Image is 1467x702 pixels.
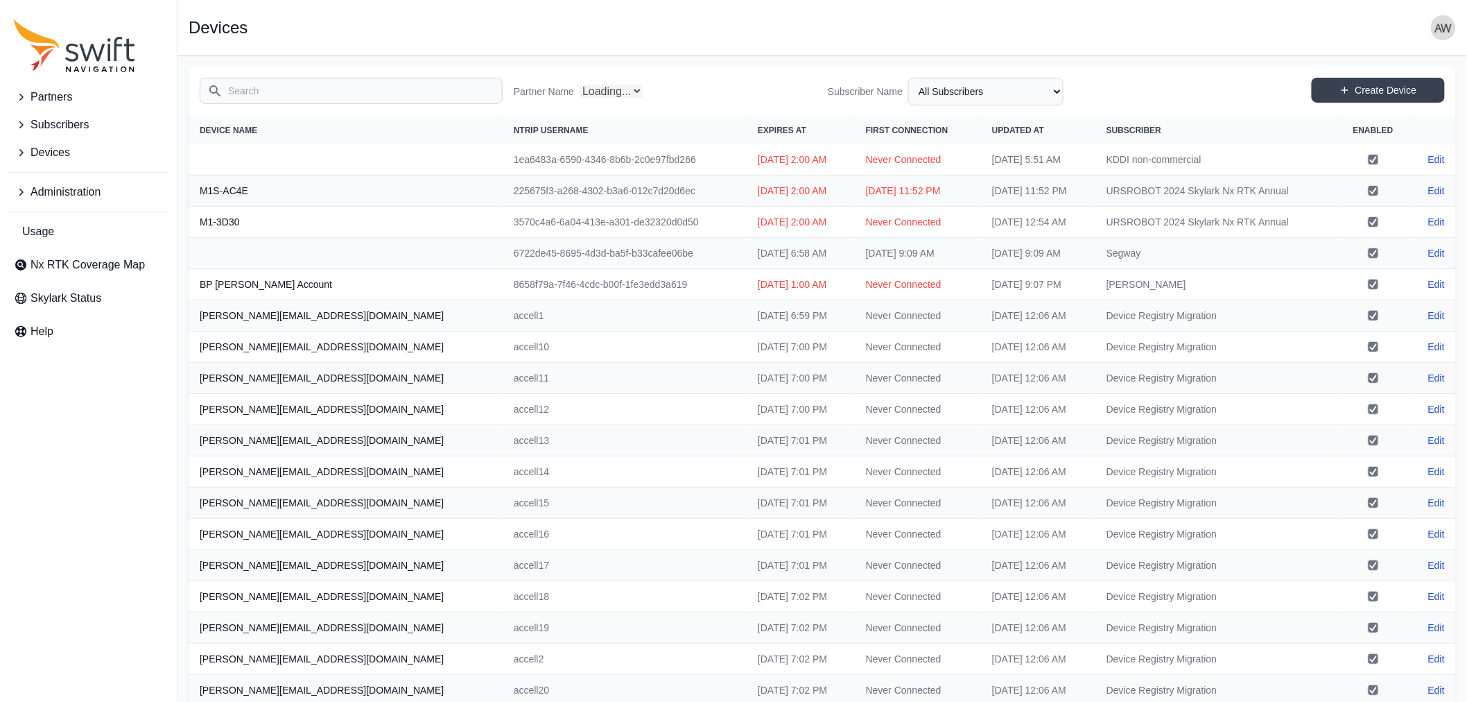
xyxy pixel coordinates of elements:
[31,117,89,133] span: Subscribers
[1428,340,1445,354] a: Edit
[747,144,855,175] td: [DATE] 2:00 AM
[981,300,1095,332] td: [DATE] 12:06 AM
[981,144,1095,175] td: [DATE] 5:51 AM
[1428,184,1445,198] a: Edit
[503,519,747,550] td: accell16
[747,519,855,550] td: [DATE] 7:01 PM
[1428,309,1445,323] a: Edit
[1095,394,1337,425] td: Device Registry Migration
[189,300,503,332] th: [PERSON_NAME][EMAIL_ADDRESS][DOMAIN_NAME]
[503,581,747,613] td: accell18
[908,78,1064,105] select: Subscriber
[1095,238,1337,269] td: Segway
[22,223,54,240] span: Usage
[503,425,747,456] td: accell13
[1095,613,1337,644] td: Device Registry Migration
[1428,402,1445,416] a: Edit
[1095,332,1337,363] td: Device Registry Migration
[1095,175,1337,207] td: URSROBOT 2024 Skylark Nx RTK Annual
[747,425,855,456] td: [DATE] 7:01 PM
[981,425,1095,456] td: [DATE] 12:06 AM
[747,644,855,675] td: [DATE] 7:02 PM
[503,144,747,175] td: 1ea6483a-6590-4346-8b6b-2c0e97fbd266
[1428,527,1445,541] a: Edit
[855,425,981,456] td: Never Connected
[503,269,747,300] td: 8658f79a-7f46-4cdc-b00f-1fe3edd3a619
[503,456,747,488] td: accell14
[1428,434,1445,447] a: Edit
[1428,496,1445,510] a: Edit
[1095,425,1337,456] td: Device Registry Migration
[992,126,1044,135] span: Updated At
[981,269,1095,300] td: [DATE] 9:07 PM
[1428,277,1445,291] a: Edit
[981,207,1095,238] td: [DATE] 12:54 AM
[855,394,981,425] td: Never Connected
[747,613,855,644] td: [DATE] 7:02 PM
[855,550,981,581] td: Never Connected
[503,238,747,269] td: 6722de45-8695-4d3d-ba5f-b33cafee06be
[1428,215,1445,229] a: Edit
[189,19,248,36] h1: Devices
[1337,117,1410,144] th: Enabled
[8,251,168,279] a: Nx RTK Coverage Map
[189,613,503,644] th: [PERSON_NAME][EMAIL_ADDRESS][DOMAIN_NAME]
[747,394,855,425] td: [DATE] 7:00 PM
[981,394,1095,425] td: [DATE] 12:06 AM
[1428,371,1445,385] a: Edit
[981,175,1095,207] td: [DATE] 11:52 PM
[981,550,1095,581] td: [DATE] 12:06 AM
[189,269,503,300] th: BP [PERSON_NAME] Account
[1095,488,1337,519] td: Device Registry Migration
[31,144,70,161] span: Devices
[31,89,72,105] span: Partners
[747,456,855,488] td: [DATE] 7:01 PM
[1428,652,1445,666] a: Edit
[855,456,981,488] td: Never Connected
[503,207,747,238] td: 3570c4a6-6a04-413e-a301-de32320d0d50
[503,394,747,425] td: accell12
[747,332,855,363] td: [DATE] 7:00 PM
[855,300,981,332] td: Never Connected
[31,257,145,273] span: Nx RTK Coverage Map
[1095,581,1337,613] td: Device Registry Migration
[503,175,747,207] td: 225675f3-a268-4302-b3a6-012c7d20d6ec
[855,613,981,644] td: Never Connected
[189,581,503,613] th: [PERSON_NAME][EMAIL_ADDRESS][DOMAIN_NAME]
[981,613,1095,644] td: [DATE] 12:06 AM
[189,117,503,144] th: Device Name
[855,363,981,394] td: Never Connected
[503,117,747,144] th: NTRIP Username
[1312,78,1445,103] a: Create Device
[189,425,503,456] th: [PERSON_NAME][EMAIL_ADDRESS][DOMAIN_NAME]
[981,238,1095,269] td: [DATE] 9:09 AM
[1095,117,1337,144] th: Subscriber
[189,456,503,488] th: [PERSON_NAME][EMAIL_ADDRESS][DOMAIN_NAME]
[189,644,503,675] th: [PERSON_NAME][EMAIL_ADDRESS][DOMAIN_NAME]
[189,175,503,207] th: M1S-AC4E
[747,550,855,581] td: [DATE] 7:01 PM
[8,318,168,345] a: Help
[747,269,855,300] td: [DATE] 1:00 AM
[8,83,168,111] button: Partners
[855,488,981,519] td: Never Connected
[514,85,574,99] label: Partner Name
[503,488,747,519] td: accell15
[1428,558,1445,572] a: Edit
[1095,519,1337,550] td: Device Registry Migration
[503,550,747,581] td: accell17
[8,139,168,166] button: Devices
[828,85,903,99] label: Subscriber Name
[866,126,948,135] span: First Connection
[747,175,855,207] td: [DATE] 2:00 AM
[31,323,53,340] span: Help
[747,363,855,394] td: [DATE] 7:00 PM
[31,290,101,307] span: Skylark Status
[1095,363,1337,394] td: Device Registry Migration
[8,111,168,139] button: Subscribers
[1428,683,1445,697] a: Edit
[1428,465,1445,479] a: Edit
[747,207,855,238] td: [DATE] 2:00 AM
[981,581,1095,613] td: [DATE] 12:06 AM
[189,332,503,363] th: [PERSON_NAME][EMAIL_ADDRESS][DOMAIN_NAME]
